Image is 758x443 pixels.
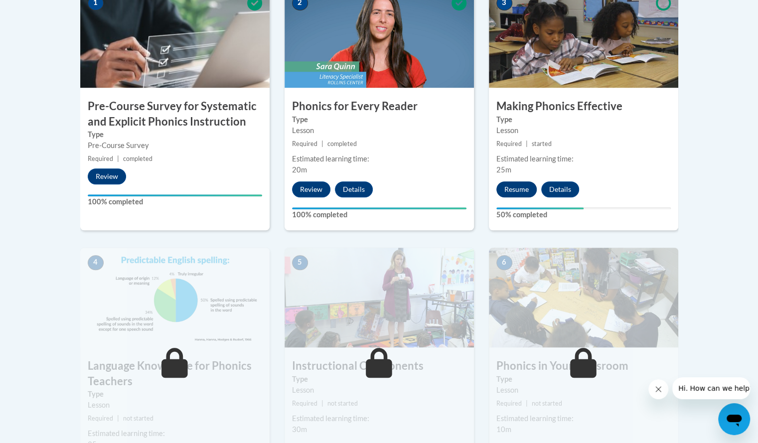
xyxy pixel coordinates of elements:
span: started [532,140,552,148]
iframe: Button to launch messaging window [718,403,750,435]
span: Required [496,400,522,407]
label: Type [496,374,671,385]
label: Type [496,114,671,125]
div: Estimated learning time: [292,413,466,424]
span: Required [88,415,113,422]
span: Required [88,155,113,162]
span: | [321,400,323,407]
div: Lesson [292,125,466,136]
span: not started [123,415,153,422]
div: Lesson [496,125,671,136]
span: | [321,140,323,148]
button: Review [292,181,330,197]
iframe: Message from company [672,377,750,399]
div: Your progress [88,194,262,196]
h3: Instructional Components [285,358,474,374]
span: not started [532,400,562,407]
div: Estimated learning time: [496,153,671,164]
label: Type [292,114,466,125]
span: 25m [496,165,511,174]
span: | [117,155,119,162]
span: 4 [88,255,104,270]
div: Lesson [496,385,671,396]
span: | [526,140,528,148]
span: Required [292,140,317,148]
div: Lesson [292,385,466,396]
span: Required [292,400,317,407]
h3: Making Phonics Effective [489,99,678,114]
span: 6 [496,255,512,270]
button: Review [88,168,126,184]
div: Pre-Course Survey [88,140,262,151]
span: | [117,415,119,422]
button: Details [541,181,579,197]
div: Your progress [496,207,584,209]
div: Estimated learning time: [88,428,262,439]
h3: Language Knowledge for Phonics Teachers [80,358,270,389]
label: Type [88,389,262,400]
span: not started [327,400,358,407]
h3: Phonics for Every Reader [285,99,474,114]
img: Course Image [489,248,678,347]
span: Hi. How can we help? [6,7,81,15]
iframe: Close message [648,379,668,399]
span: completed [123,155,152,162]
span: | [526,400,528,407]
span: 10m [496,425,511,434]
label: Type [88,129,262,140]
h3: Pre-Course Survey for Systematic and Explicit Phonics Instruction [80,99,270,130]
label: 100% completed [88,196,262,207]
div: Estimated learning time: [496,413,671,424]
label: Type [292,374,466,385]
div: Lesson [88,400,262,411]
img: Course Image [80,248,270,347]
h3: Phonics in Your Classroom [489,358,678,374]
div: Your progress [292,207,466,209]
span: 30m [292,425,307,434]
span: 20m [292,165,307,174]
img: Course Image [285,248,474,347]
span: 5 [292,255,308,270]
button: Resume [496,181,537,197]
label: 100% completed [292,209,466,220]
div: Estimated learning time: [292,153,466,164]
span: completed [327,140,357,148]
span: Required [496,140,522,148]
button: Details [335,181,373,197]
label: 50% completed [496,209,671,220]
